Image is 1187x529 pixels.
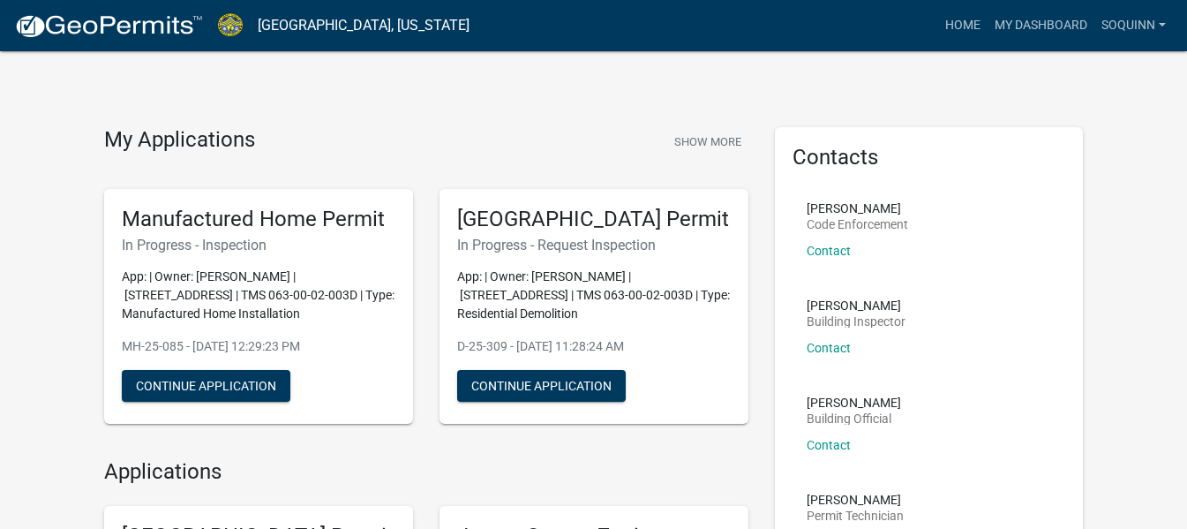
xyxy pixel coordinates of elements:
img: Jasper County, South Carolina [217,13,244,37]
a: [GEOGRAPHIC_DATA], [US_STATE] [258,11,470,41]
p: D-25-309 - [DATE] 11:28:24 AM [457,337,731,356]
a: Contact [807,244,851,258]
p: Building Inspector [807,315,905,328]
p: [PERSON_NAME] [807,494,904,506]
button: Show More [667,127,748,156]
button: Continue Application [457,370,626,402]
h6: In Progress - Request Inspection [457,237,731,253]
p: [PERSON_NAME] [807,202,908,215]
p: [PERSON_NAME] [807,397,901,409]
a: Contact [807,438,851,452]
p: App: | Owner: [PERSON_NAME] | [STREET_ADDRESS] | TMS 063-00-02-003D | Type: Residential Demolition [457,268,731,323]
h4: My Applications [104,127,255,154]
h5: Manufactured Home Permit [122,207,395,232]
h5: Contacts [793,145,1066,170]
h4: Applications [104,459,748,485]
h6: In Progress - Inspection [122,237,395,253]
p: Permit Technician [807,510,904,522]
p: App: | Owner: [PERSON_NAME] | [STREET_ADDRESS] | TMS 063-00-02-003D | Type: Manufactured Home Ins... [122,268,395,323]
button: Continue Application [122,370,290,402]
a: Home [938,9,988,42]
p: Code Enforcement [807,218,908,230]
p: Building Official [807,412,901,425]
a: My Dashboard [988,9,1094,42]
p: [PERSON_NAME] [807,299,905,312]
a: soquinn [1094,9,1173,42]
a: Contact [807,341,851,355]
p: MH-25-085 - [DATE] 12:29:23 PM [122,337,395,356]
h5: [GEOGRAPHIC_DATA] Permit [457,207,731,232]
